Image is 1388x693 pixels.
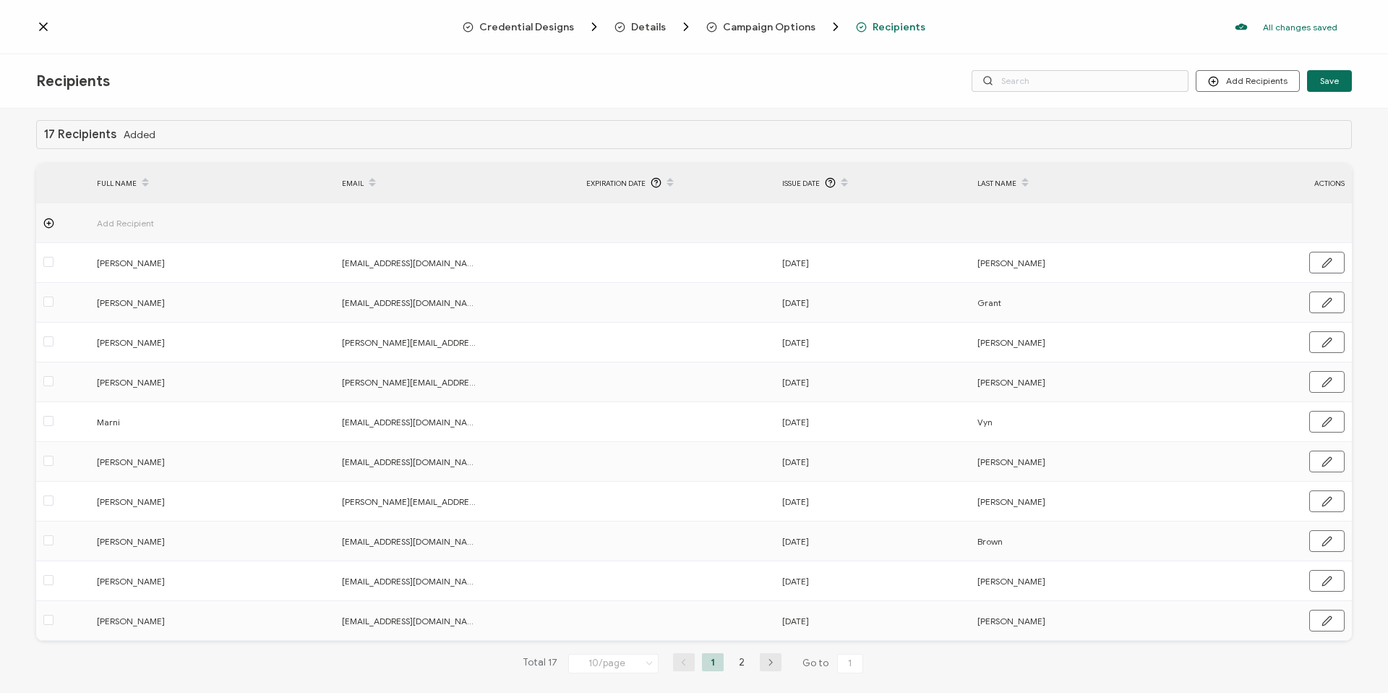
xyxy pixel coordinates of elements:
[702,653,724,671] li: 1
[782,573,809,590] span: [DATE]
[970,171,1166,195] div: Last Name
[1196,70,1300,92] button: Add Recipients
[1307,70,1352,92] button: Save
[977,454,1045,470] span: [PERSON_NAME]
[97,334,234,351] span: [PERSON_NAME]
[782,493,809,510] span: [DATE]
[972,70,1188,92] input: Search
[977,493,1045,510] span: [PERSON_NAME]
[731,653,753,671] li: 2
[1214,175,1352,192] div: ACTIONS
[1320,77,1339,85] span: Save
[479,22,574,33] span: Credential Designs
[342,573,479,590] span: [EMAIL_ADDRESS][DOMAIN_NAME]
[614,20,693,34] span: Details
[723,22,815,33] span: Campaign Options
[36,72,110,90] span: Recipients
[97,374,234,391] span: [PERSON_NAME]
[977,255,1045,271] span: [PERSON_NAME]
[342,613,479,629] span: [EMAIL_ADDRESS][DOMAIN_NAME]
[97,573,234,590] span: [PERSON_NAME]
[97,613,234,629] span: [PERSON_NAME]
[977,294,1001,311] span: Grant
[342,493,479,510] span: [PERSON_NAME][EMAIL_ADDRESS][DOMAIN_NAME]
[97,294,234,311] span: [PERSON_NAME]
[342,334,479,351] span: [PERSON_NAME][EMAIL_ADDRESS][DOMAIN_NAME]
[44,128,116,141] h1: 17 Recipients
[782,294,809,311] span: [DATE]
[782,255,809,271] span: [DATE]
[1316,624,1388,693] iframe: Chat Widget
[523,653,557,673] span: Total 17
[342,294,479,311] span: [EMAIL_ADDRESS][DOMAIN_NAME]
[124,129,155,140] span: Added
[873,22,925,33] span: Recipients
[342,374,479,391] span: [PERSON_NAME][EMAIL_ADDRESS][DOMAIN_NAME]
[977,414,993,430] span: Vyn
[335,171,579,195] div: EMAIL
[97,414,234,430] span: Marni
[977,533,1003,550] span: Brown
[568,654,659,673] input: Select
[342,533,479,550] span: [EMAIL_ADDRESS][DOMAIN_NAME]
[782,334,809,351] span: [DATE]
[977,334,1045,351] span: [PERSON_NAME]
[977,573,1045,590] span: [PERSON_NAME]
[782,414,809,430] span: [DATE]
[97,215,234,231] span: Add Recipient
[782,613,809,629] span: [DATE]
[97,255,234,271] span: [PERSON_NAME]
[802,653,866,673] span: Go to
[342,255,479,271] span: [EMAIL_ADDRESS][DOMAIN_NAME]
[342,414,479,430] span: [EMAIL_ADDRESS][DOMAIN_NAME]
[977,613,1045,629] span: [PERSON_NAME]
[706,20,843,34] span: Campaign Options
[856,22,925,33] span: Recipients
[586,175,646,192] span: Expiration Date
[97,454,234,470] span: [PERSON_NAME]
[1263,22,1337,33] p: All changes saved
[782,454,809,470] span: [DATE]
[977,374,1045,391] span: [PERSON_NAME]
[782,533,809,550] span: [DATE]
[97,533,234,550] span: [PERSON_NAME]
[782,374,809,391] span: [DATE]
[463,20,925,34] div: Breadcrumb
[90,171,334,195] div: FULL NAME
[463,20,601,34] span: Credential Designs
[342,454,479,470] span: [EMAIL_ADDRESS][DOMAIN_NAME]
[631,22,666,33] span: Details
[782,175,820,192] span: Issue Date
[97,493,234,510] span: [PERSON_NAME]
